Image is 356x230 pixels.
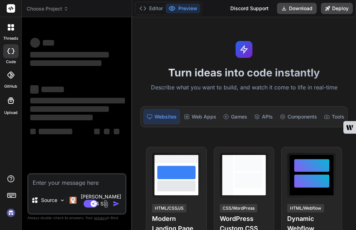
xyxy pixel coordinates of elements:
h1: Turn ideas into code instantly [136,66,352,79]
img: icon [113,200,120,207]
img: attachment [102,200,110,208]
div: Tools [321,109,347,124]
span: ‌ [30,106,109,112]
img: Claude 4 Sonnet [70,197,77,204]
div: HTML/CSS/JS [152,204,186,212]
div: APIs [251,109,276,124]
div: Discord Support [226,3,273,14]
span: ‌ [30,115,93,120]
span: ‌ [30,129,36,134]
span: ‌ [30,38,40,48]
div: Components [277,109,320,124]
span: ‌ [30,85,39,94]
span: ‌ [30,98,125,103]
span: Choose Project [27,5,68,12]
p: [PERSON_NAME] 4 S.. [79,193,123,207]
div: Web Apps [181,109,219,124]
p: Source [41,197,57,204]
span: ‌ [114,129,119,134]
span: ‌ [30,52,109,57]
span: ‌ [30,60,101,66]
p: Always double-check its answers. Your in Bind [27,215,126,221]
p: Describe what you want to build, and watch it come to life in real-time [136,83,352,92]
label: threads [3,35,18,41]
button: Download [277,3,317,14]
div: Games [220,109,250,124]
span: ‌ [39,129,72,134]
img: Pick Models [59,197,65,203]
label: code [6,59,16,65]
span: ‌ [41,87,64,92]
span: privacy [94,216,107,220]
span: ‌ [94,129,100,134]
span: ‌ [43,40,54,46]
div: HTML/Webflow [287,204,324,212]
div: Websites [144,109,180,124]
span: ‌ [104,129,110,134]
button: Editor [137,4,166,13]
label: Upload [4,110,18,116]
button: Deploy [321,3,353,14]
label: GitHub [4,83,17,89]
button: Preview [166,4,200,13]
div: CSS/WordPress [220,204,257,212]
img: signin [5,207,17,219]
